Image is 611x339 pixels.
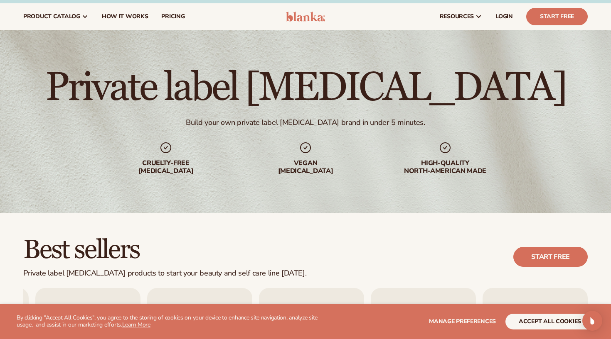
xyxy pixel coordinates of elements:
span: pricing [161,13,185,20]
div: Vegan [MEDICAL_DATA] [252,159,359,175]
a: product catalog [17,3,95,30]
div: Build your own private label [MEDICAL_DATA] brand in under 5 minutes. [186,118,425,127]
span: LOGIN [495,13,513,20]
div: Private label [MEDICAL_DATA] products to start your beauty and self care line [DATE]. [23,269,306,278]
h1: Private label [MEDICAL_DATA] [45,68,566,108]
a: Learn More [122,321,150,329]
div: High-quality North-american made [392,159,498,175]
span: product catalog [23,13,80,20]
a: LOGIN [489,3,520,30]
a: Start free [513,247,588,267]
a: resources [433,3,489,30]
a: How It Works [95,3,155,30]
h2: Best sellers [23,236,306,264]
p: By clicking "Accept All Cookies", you agree to the storing of cookies on your device to enhance s... [17,315,325,329]
button: accept all cookies [505,314,594,329]
img: logo [286,12,325,22]
a: pricing [155,3,191,30]
a: Start Free [526,8,588,25]
span: Manage preferences [429,317,496,325]
span: resources [440,13,474,20]
div: Cruelty-free [MEDICAL_DATA] [113,159,219,175]
button: Manage preferences [429,314,496,329]
span: How It Works [102,13,148,20]
div: Open Intercom Messenger [582,311,602,331]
